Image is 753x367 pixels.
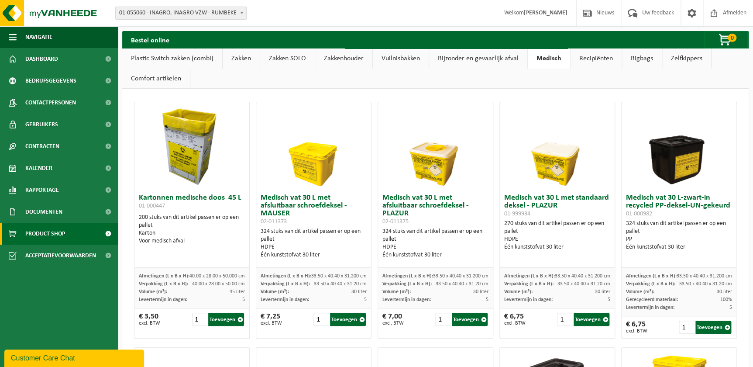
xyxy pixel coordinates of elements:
[330,313,366,326] button: Toevoegen
[314,281,367,287] span: 33.50 x 40.40 x 31.20 cm
[679,321,695,334] input: 1
[382,281,432,287] span: Verpakking (L x B x H):
[626,297,678,302] span: Gerecycleerd materiaal:
[595,289,610,294] span: 30 liter
[513,102,601,190] img: 01-999934
[373,48,429,69] a: Vuilnisbakken
[4,348,146,367] iframe: chat widget
[139,321,160,326] span: excl. BTW
[139,289,167,294] span: Volume (m³):
[557,281,610,287] span: 33.50 x 40.40 x 31.20 cm
[382,194,488,225] h3: Medisch vat 30 L met afsluitbaar schroefdeksel - PLAZUR
[728,34,736,42] span: 0
[139,313,160,326] div: € 3,50
[261,243,367,251] div: HDPE
[626,274,677,279] span: Afmetingen (L x B x H):
[392,102,479,190] img: 02-011375
[433,274,488,279] span: 33.50 x 40.40 x 31.200 cm
[382,228,488,259] div: 324 stuks van dit artikel passen er op een pallet
[139,281,188,287] span: Verpakking (L x B x H):
[626,211,652,217] span: 01-000982
[25,48,58,70] span: Dashboard
[504,243,610,251] div: Één kunststofvat 30 liter
[720,297,732,302] span: 100%
[208,313,244,326] button: Toevoegen
[25,223,65,245] span: Product Shop
[504,289,533,294] span: Volume (m³):
[626,220,732,251] div: 324 stuks van dit artikel passen er op een pallet
[382,313,404,326] div: € 7,00
[608,297,610,302] span: 5
[25,135,59,157] span: Contracten
[452,313,488,326] button: Toevoegen
[626,281,675,287] span: Verpakking (L x B x H):
[261,321,282,326] span: excl. BTW
[626,305,674,310] span: Levertermijn in dagen:
[382,297,431,302] span: Levertermijn in dagen:
[364,297,367,302] span: 5
[192,281,245,287] span: 40.00 x 28.00 x 50.00 cm
[261,281,310,287] span: Verpakking (L x B x H):
[313,313,329,326] input: 1
[504,235,610,243] div: HDPE
[139,214,245,245] div: 200 stuks van dit artikel passen er op een pallet
[223,48,260,69] a: Zakken
[626,289,654,294] span: Volume (m³):
[504,321,526,326] span: excl. BTW
[261,194,367,225] h3: Medisch vat 30 L met afsluitbaar schroefdeksel - MAUSER
[242,297,245,302] span: 5
[122,31,178,48] h2: Bestel online
[626,235,732,243] div: PP
[504,281,554,287] span: Verpakking (L x B x H):
[115,7,247,20] span: 01-055060 - INAGRO, INAGRO VZW - RUMBEKE
[311,274,367,279] span: 33.50 x 40.40 x 31.200 cm
[679,281,732,287] span: 33.50 x 40.40 x 31.20 cm
[504,297,553,302] span: Levertermijn in dagen:
[139,194,245,211] h3: Kartonnen medische doos 45 L
[504,194,610,218] h3: Medisch vat 30 L met standaard deksel - PLAZUR
[25,245,96,267] span: Acceptatievoorwaarden
[436,281,488,287] span: 33.50 x 40.40 x 31.20 cm
[25,157,52,179] span: Kalender
[662,48,711,69] a: Zelfkippers
[139,229,245,237] div: Karton
[504,313,526,326] div: € 6,75
[695,321,731,334] button: Toevoegen
[25,114,58,135] span: Gebruikers
[473,289,488,294] span: 30 liter
[192,313,208,326] input: 1
[382,274,433,279] span: Afmetingen (L x B x H):
[122,69,190,89] a: Comfort artikelen
[148,102,235,190] img: 01-000447
[261,218,287,225] span: 02-011373
[626,321,647,334] div: € 6,75
[25,201,62,223] span: Documenten
[25,70,76,92] span: Bedrijfsgegevens
[261,297,309,302] span: Levertermijn in dagen:
[139,237,245,245] div: Voor medisch afval
[139,274,189,279] span: Afmetingen (L x B x H):
[270,102,357,190] img: 02-011373
[504,220,610,251] div: 270 stuks van dit artikel passen er op een pallet
[260,48,315,69] a: Zakken SOLO
[25,92,76,114] span: Contactpersonen
[574,313,609,326] button: Toevoegen
[189,274,245,279] span: 40.00 x 28.00 x 50.000 cm
[261,274,311,279] span: Afmetingen (L x B x H):
[486,297,488,302] span: 5
[230,289,245,294] span: 45 liter
[382,251,488,259] div: Één kunststofvat 30 liter
[315,48,372,69] a: Zakkenhouder
[504,211,530,217] span: 01-999934
[528,48,570,69] a: Medisch
[626,329,647,334] span: excl. BTW
[704,31,748,48] button: 0
[555,274,610,279] span: 33.50 x 40.40 x 31.200 cm
[382,243,488,251] div: HDPE
[261,251,367,259] div: Één kunststofvat 30 liter
[139,203,165,209] span: 01-000447
[729,305,732,310] span: 5
[382,218,409,225] span: 02-011375
[25,26,52,48] span: Navigatie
